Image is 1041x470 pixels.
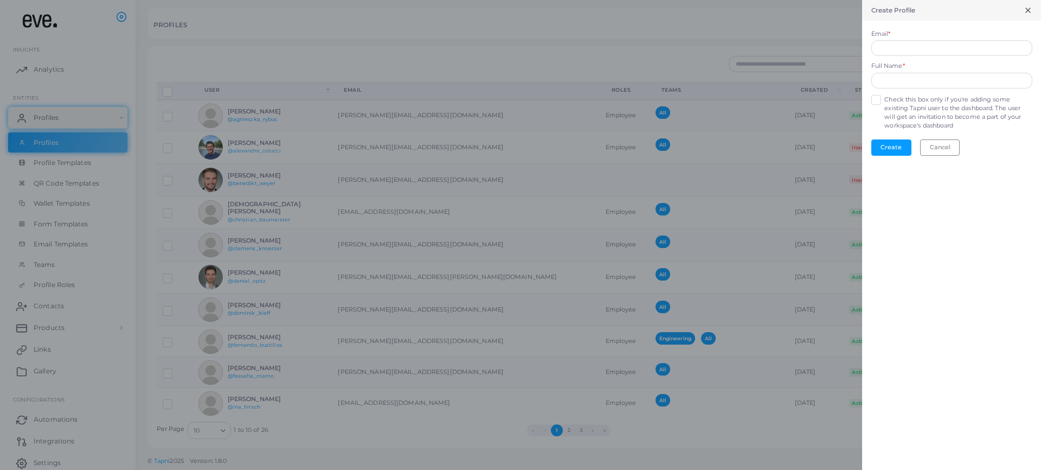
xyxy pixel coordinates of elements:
[920,139,960,156] button: Cancel
[871,139,911,156] button: Create
[871,30,891,39] label: Email
[884,96,1032,130] label: Check this box only if you're adding some existing Tapni user to the dashboard. The user will get...
[871,7,916,14] h5: Create Profile
[871,62,905,71] label: Full Name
